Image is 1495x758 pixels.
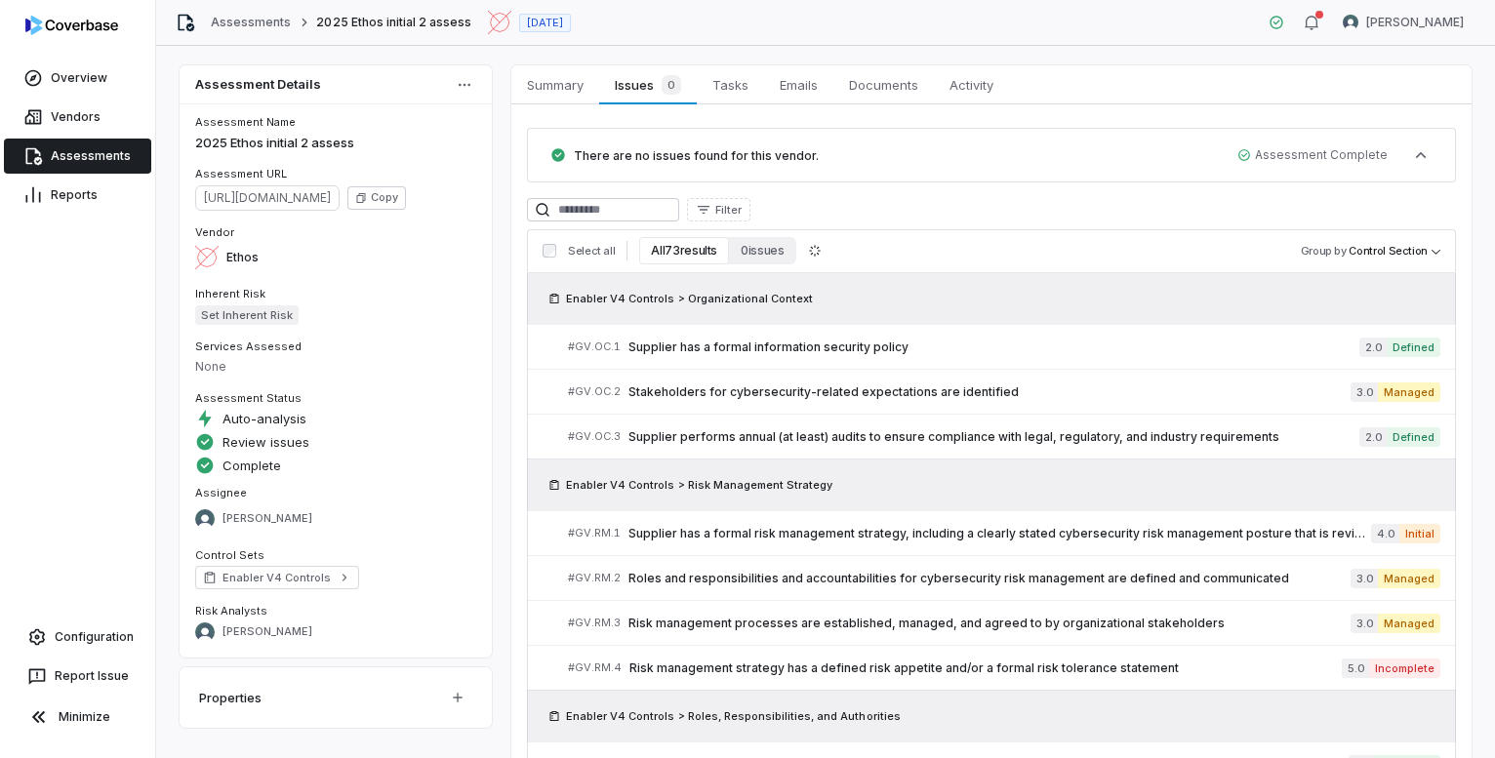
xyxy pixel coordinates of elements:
[1343,15,1358,30] img: Nic Weilbacher avatar
[1351,614,1378,633] span: 3.0
[568,339,621,354] span: # GV.OC.1
[195,134,476,153] p: 2025 Ethos initial 2 assess
[222,410,306,427] span: Auto-analysis
[628,429,1359,445] span: Supplier performs annual (at least) audits to ensure compliance with legal, regulatory, and indus...
[568,616,621,630] span: # GV.RM.3
[568,325,1440,369] a: #GV.OC.1Supplier has a formal information security policy2.0Defined
[527,16,563,30] span: [DATE]
[639,237,729,264] button: All 73 results
[195,359,226,374] span: None
[568,660,622,675] span: # GV.RM.4
[687,198,750,221] button: Filter
[841,72,926,98] span: Documents
[195,78,321,91] span: Assessment Details
[628,571,1351,586] span: Roles and responsibilities and accountabilities for cybersecurity risk management are defined and...
[226,250,259,265] span: Ethos
[568,601,1440,645] a: #GV.RM.3Risk management processes are established, managed, and agreed to by organizational stake...
[211,15,291,30] a: Assessments
[8,619,147,655] a: Configuration
[195,225,234,239] span: Vendor
[222,457,281,474] span: Complete
[222,570,332,585] span: Enabler V4 Controls
[729,237,795,264] button: 0 issues
[8,698,147,737] button: Minimize
[715,203,742,218] span: Filter
[1366,15,1464,30] span: [PERSON_NAME]
[1301,244,1347,258] span: Group by
[4,178,151,213] a: Reports
[568,244,615,259] span: Select all
[222,624,312,639] span: [PERSON_NAME]
[1371,524,1399,543] span: 4.0
[1351,382,1378,402] span: 3.0
[189,237,264,278] button: https://crcgroup.com/Solutions/Specialty-Programs/EthosNew/Ethos
[1378,569,1440,588] span: Managed
[4,100,151,135] a: Vendors
[568,646,1440,690] a: #GV.RM.4Risk management strategy has a defined risk appetite and/or a formal risk tolerance state...
[195,167,287,180] span: Assessment URL
[1387,427,1440,447] span: Defined
[1342,658,1369,678] span: 5.0
[566,291,813,306] span: Enabler V4 Controls > Organizational Context
[629,660,1342,676] span: Risk management strategy has a defined risk appetite and/or a formal risk tolerance statement
[4,139,151,174] a: Assessments
[347,186,406,210] button: Copy
[1378,614,1440,633] span: Managed
[1359,427,1387,447] span: 2.0
[316,15,471,30] span: 2025 Ethos initial 2 assess
[1369,658,1440,678] span: Incomplete
[195,622,215,642] img: Brittany Durbin avatar
[772,72,826,98] span: Emails
[942,72,1001,98] span: Activity
[568,511,1440,555] a: #GV.RM.1Supplier has a formal risk management strategy, including a clearly stated cybersecurity ...
[195,391,302,405] span: Assessment Status
[568,384,621,399] span: # GV.OC.2
[628,616,1351,631] span: Risk management processes are established, managed, and agreed to by organizational stakeholders
[195,287,265,300] span: Inherent Risk
[4,60,151,96] a: Overview
[1359,338,1387,357] span: 2.0
[628,526,1371,541] span: Supplier has a formal risk management strategy, including a clearly stated cybersecurity risk man...
[195,604,267,618] span: Risk Analysts
[195,486,247,499] span: Assignee
[568,526,621,540] span: # GV.RM.1
[607,71,688,99] span: Issues
[1378,382,1440,402] span: Managed
[543,244,556,258] input: Select all
[195,115,296,129] span: Assessment Name
[1399,524,1440,543] span: Initial
[1237,147,1388,163] span: Assessment Complete
[566,477,832,493] span: Enabler V4 Controls > Risk Management Strategy
[568,429,621,444] span: # GV.OC.3
[1387,338,1440,357] span: Defined
[568,370,1440,414] a: #GV.OC.2Stakeholders for cybersecurity-related expectations are identified3.0Managed
[195,305,299,325] span: Set Inherent Risk
[566,708,901,724] span: Enabler V4 Controls > Roles, Responsibilities, and Authorities
[195,548,264,562] span: Control Sets
[705,72,756,98] span: Tasks
[25,16,118,35] img: logo-D7KZi-bG.svg
[628,384,1351,400] span: Stakeholders for cybersecurity-related expectations are identified
[1331,8,1475,37] button: Nic Weilbacher avatar[PERSON_NAME]
[195,339,302,353] span: Services Assessed
[574,148,819,163] span: There are no issues found for this vendor.
[568,415,1440,459] a: #GV.OC.3Supplier performs annual (at least) audits to ensure compliance with legal, regulatory, a...
[519,72,591,98] span: Summary
[8,658,147,694] button: Report Issue
[222,433,309,451] span: Review issues
[568,571,621,585] span: # GV.RM.2
[568,556,1440,600] a: #GV.RM.2Roles and responsibilities and accountabilities for cybersecurity risk management are def...
[1351,569,1378,588] span: 3.0
[195,185,340,211] span: https://dashboard.coverbase.app/assessments/cbqsrw_18acc430f08b492381991eec65077229
[195,566,359,589] a: Enabler V4 Controls
[662,75,681,95] span: 0
[628,339,1359,355] span: Supplier has a formal information security policy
